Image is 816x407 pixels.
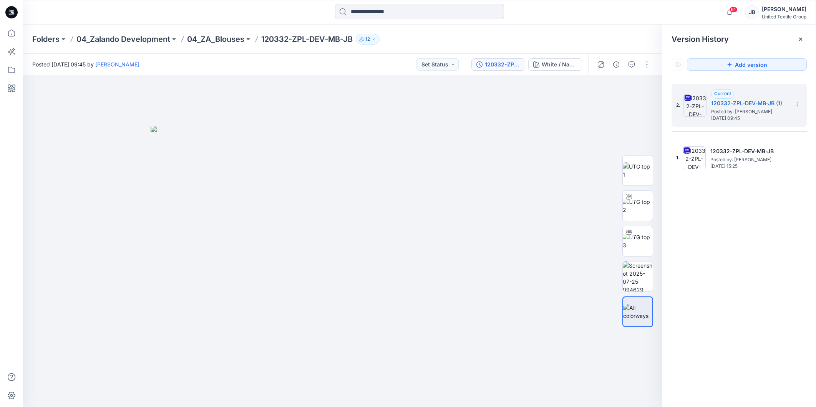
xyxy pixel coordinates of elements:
button: 120332-ZPL-DEV-MB-JB (1) [471,58,525,71]
img: UTG top 2 [623,198,653,214]
button: Close [798,36,804,42]
a: 04_Zalando Development [76,34,170,45]
h5: 120332-ZPL-DEV-MB-JB [710,147,787,156]
div: [PERSON_NAME] [762,5,806,14]
img: eyJhbGciOiJIUzI1NiIsImtpZCI6IjAiLCJzbHQiOiJzZXMiLCJ0eXAiOiJKV1QifQ.eyJkYXRhIjp7InR5cGUiOiJzdG9yYW... [151,126,535,407]
a: Folders [32,34,60,45]
span: [DATE] 15:25 [710,164,787,169]
span: 61 [729,7,738,13]
img: UTG top 1 [623,162,653,179]
div: JB [745,5,759,19]
img: UTG top 3 [623,233,653,249]
span: Posted by: Kristina Mekseniene [711,108,788,116]
img: Screenshot 2025-07-25 094629 [623,261,653,291]
span: Posted by: Jolanta Bizunoviciene [710,156,787,164]
p: 120332-ZPL-DEV-MB-JB [261,34,353,45]
a: 04_ZA_Blouses [187,34,244,45]
a: [PERSON_NAME] [95,61,139,68]
img: 120332-ZPL-DEV-MB-JB (1) [683,94,707,117]
div: United Textile Group [762,14,806,20]
h5: 120332-ZPL-DEV-MB-JB (1) [711,99,788,108]
div: 120332-ZPL-DEV-MB-JB (1) [485,60,520,69]
button: 12 [356,34,380,45]
img: 120332-ZPL-DEV-MB-JB [683,146,706,169]
span: 2. [676,102,680,109]
button: Show Hidden Versions [672,58,684,71]
img: All colorways [623,304,652,320]
span: 1. [676,154,680,161]
span: Current [714,91,731,96]
p: 12 [365,35,370,43]
button: Add version [687,58,807,71]
button: Details [610,58,622,71]
span: Version History [672,35,729,44]
div: White / Navy Blazer (YD FEEDER 25MM_20MM_5MM) [542,60,577,69]
button: White / Navy Blazer (YD FEEDER 25MM_20MM_5MM) [528,58,582,71]
span: Posted [DATE] 09:45 by [32,60,139,68]
span: [DATE] 09:45 [711,116,788,121]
